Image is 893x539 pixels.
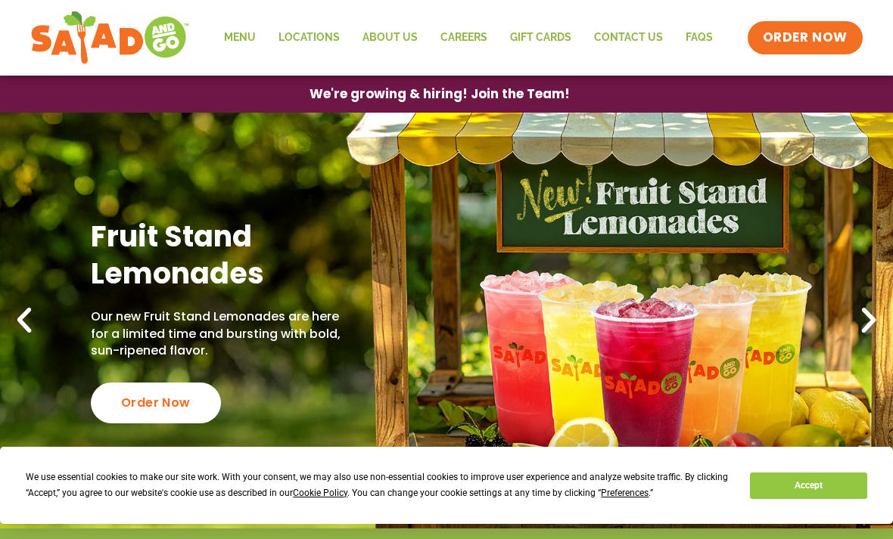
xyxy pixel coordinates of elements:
[91,383,221,423] div: Order Now
[91,218,356,293] h2: Fruit Stand Lemonades
[674,20,724,55] a: FAQs
[750,472,867,499] button: Accept
[601,488,649,498] span: Preferences
[310,88,570,101] span: We're growing & hiring! Join the Team!
[763,29,848,47] span: ORDER NOW
[287,76,593,112] a: We're growing & hiring! Join the Team!
[583,20,674,55] a: Contact Us
[748,21,863,54] a: ORDER NOW
[30,8,190,68] img: new-SAG-logo-768×292
[499,20,583,55] a: GIFT CARDS
[91,308,356,359] p: Our new Fruit Stand Lemonades are here for a limited time and bursting with bold, sun-ripened fla...
[852,304,885,337] div: Next slide
[26,469,732,501] div: We use essential cookies to make our site work. With your consent, we may also use non-essential ...
[8,304,41,337] div: Previous slide
[213,20,724,55] nav: Menu
[267,20,351,55] a: Locations
[351,20,429,55] a: About Us
[213,20,267,55] a: Menu
[429,20,499,55] a: Careers
[293,488,347,498] span: Cookie Policy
